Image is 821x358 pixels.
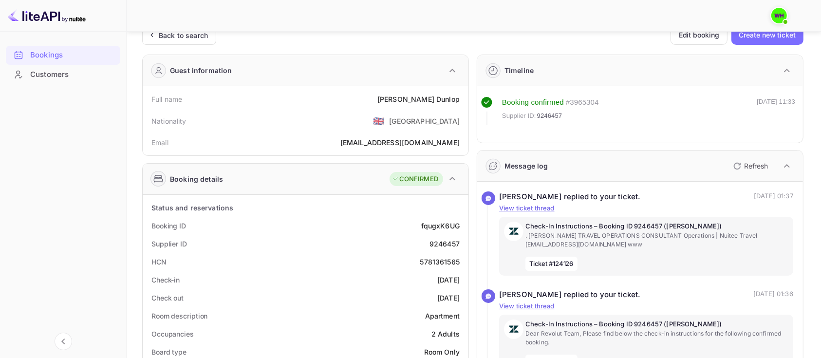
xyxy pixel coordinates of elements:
[504,161,548,171] div: Message log
[377,94,460,104] div: [PERSON_NAME] Dunlop
[6,65,120,83] a: Customers
[151,293,184,303] div: Check out
[525,320,788,329] p: Check-In Instructions – Booking ID 9246457 ([PERSON_NAME])
[499,204,793,213] p: View ticket thread
[55,333,72,350] button: Collapse navigation
[429,239,460,249] div: 9246457
[728,158,772,174] button: Refresh
[744,161,768,171] p: Refresh
[151,203,233,213] div: Status and reservations
[159,30,208,40] div: Back to search
[151,94,182,104] div: Full name
[753,289,793,301] p: [DATE] 01:36
[6,46,120,65] div: Bookings
[373,112,384,130] span: United States
[424,347,460,357] div: Room Only
[425,311,460,321] div: Apartment
[30,69,115,80] div: Customers
[151,116,187,126] div: Nationality
[525,231,788,249] p: . [PERSON_NAME] TRAVEL OPERATIONS CONSULTANT Operations | Nuitee Travel [EMAIL_ADDRESS][DOMAIN_NA...
[437,275,460,285] div: [DATE]
[437,293,460,303] div: [DATE]
[502,97,564,108] div: Booking confirmed
[151,257,167,267] div: HCN
[504,65,534,75] div: Timeline
[499,289,641,301] div: [PERSON_NAME] replied to your ticket.
[757,97,795,125] div: [DATE] 11:33
[754,191,793,203] p: [DATE] 01:37
[340,137,460,148] div: [EMAIL_ADDRESS][DOMAIN_NAME]
[499,301,793,311] p: View ticket thread
[151,275,180,285] div: Check-in
[525,257,578,271] span: Ticket #124126
[151,137,168,148] div: Email
[421,221,460,231] div: fqugxK6UG
[566,97,599,108] div: # 3965304
[151,239,187,249] div: Supplier ID
[6,65,120,84] div: Customers
[771,8,787,23] img: walid harrass
[731,25,803,45] button: Create new ticket
[151,311,207,321] div: Room description
[499,191,641,203] div: [PERSON_NAME] replied to your ticket.
[170,65,232,75] div: Guest information
[389,116,460,126] div: [GEOGRAPHIC_DATA]
[420,257,460,267] div: 5781361565
[30,50,115,61] div: Bookings
[671,25,728,45] button: Edit booking
[525,222,788,231] p: Check-In Instructions – Booking ID 9246457 ([PERSON_NAME])
[431,329,460,339] div: 2 Adults
[151,329,194,339] div: Occupancies
[6,46,120,64] a: Bookings
[151,221,186,231] div: Booking ID
[502,111,536,121] span: Supplier ID:
[151,347,187,357] div: Board type
[525,329,788,347] p: Dear Revolut Team, Please find below the check-in instructions for the following confirmed booking.
[392,174,438,184] div: CONFIRMED
[537,111,562,121] span: 9246457
[8,8,86,23] img: LiteAPI logo
[170,174,223,184] div: Booking details
[504,222,523,241] img: AwvSTEc2VUhQAAAAAElFTkSuQmCC
[504,320,523,339] img: AwvSTEc2VUhQAAAAAElFTkSuQmCC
